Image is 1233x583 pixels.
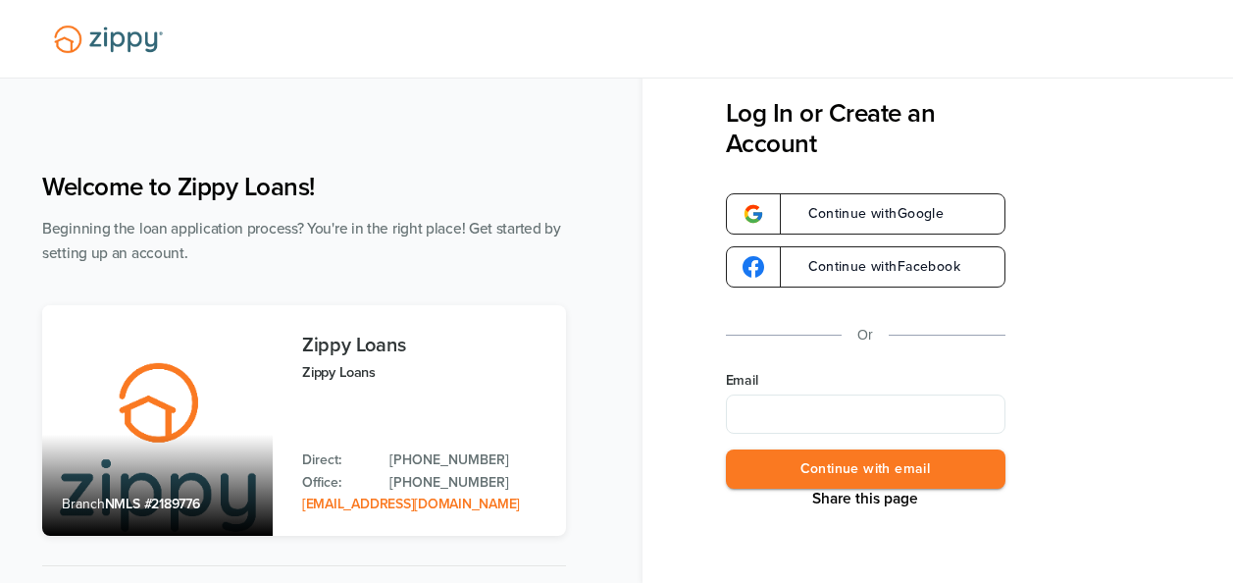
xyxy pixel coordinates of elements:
[389,472,546,494] a: Office Phone: 512-975-2947
[743,256,764,278] img: google-logo
[726,98,1005,159] h3: Log In or Create an Account
[789,260,960,274] span: Continue with Facebook
[302,472,370,494] p: Office:
[389,450,546,471] a: Direct Phone: 512-975-2947
[789,207,945,221] span: Continue with Google
[42,220,561,262] span: Beginning the loan application process? You're in the right place! Get started by setting up an a...
[302,496,520,512] a: Email Address: zippyguide@zippymh.com
[42,172,566,202] h1: Welcome to Zippy Loans!
[806,489,924,508] button: Share This Page
[302,335,546,356] h3: Zippy Loans
[726,193,1005,235] a: google-logoContinue withGoogle
[726,246,1005,288] a: google-logoContinue withFacebook
[726,395,1005,434] input: Email Address
[726,450,1005,490] button: Continue with email
[302,450,370,471] p: Direct:
[62,496,105,512] span: Branch
[726,371,1005,391] label: Email
[302,361,546,384] p: Zippy Loans
[105,496,200,512] span: NMLS #2189776
[857,323,873,347] p: Or
[42,17,175,62] img: Lender Logo
[743,203,764,225] img: google-logo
